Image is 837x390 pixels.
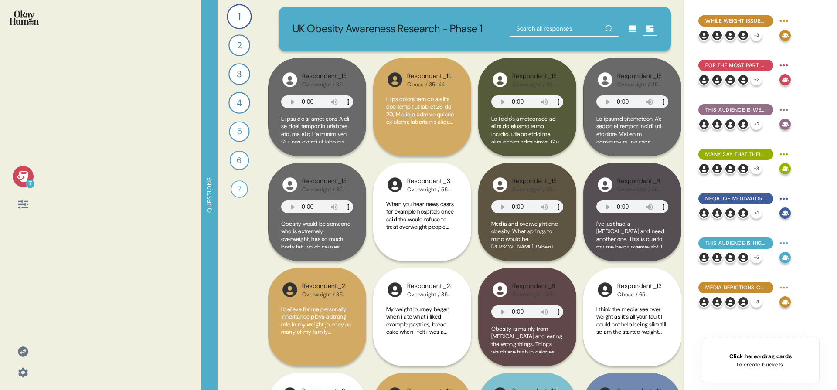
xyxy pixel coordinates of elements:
[711,207,723,219] img: l1ibTKarBSWXLOhlfT5LxFP+OttMJpPJZDKZTCbz9PgHEggSPYjZSwEAAAAASUVORK5CYII=
[705,150,766,158] span: Many say that their weight struggles have cost them social possibilities, with mobility issues al...
[302,176,346,186] div: Respondent_15
[512,176,556,186] div: Respondent_15
[705,284,766,292] span: Media depictions cruelly label these people as lazy and disgusting - but they also seem suspiciou...
[302,81,346,88] div: Overweight / 35-44
[228,63,250,85] div: 3
[725,30,736,41] img: l1ibTKarBSWXLOhlfT5LxFP+OttMJpPJZDKZTCbz9PgHEggSPYjZSwEAAAAASUVORK5CYII=
[512,186,556,193] div: Overweight / 35-44
[738,30,749,41] img: l1ibTKarBSWXLOhlfT5LxFP+OttMJpPJZDKZTCbz9PgHEggSPYjZSwEAAAAASUVORK5CYII=
[729,353,757,360] span: Click here
[231,180,248,198] div: 7
[705,195,766,203] span: Negative motivators to change were most common, but healthy connections with others can also spar...
[617,291,661,298] div: Obese / 65+
[512,81,556,88] div: Overweight / 35-44
[407,71,451,81] div: Respondent_19
[596,281,614,298] img: l1ibTKarBSWXLOhlfT5LxFP+OttMJpPJZDKZTCbz9PgHEggSPYjZSwEAAAAASUVORK5CYII=
[751,30,762,41] div: + 3
[302,291,346,298] div: Overweight / 35-44
[407,81,451,88] div: Obese / 35-44
[281,176,299,193] img: wHz4cEhdHTvXgAAAABJRU5ErkJggg==
[751,163,762,174] div: + 3
[302,71,346,81] div: Respondent_15
[386,71,404,88] img: l1ibTKarBSWXLOhlfT5LxFP+OttMJpPJZDKZTCbz9PgHEggSPYjZSwEAAAAASUVORK5CYII=
[491,71,509,88] img: wHz4cEhdHTvXgAAAABJRU5ErkJggg==
[698,30,710,41] img: l1ibTKarBSWXLOhlfT5LxFP+OttMJpPJZDKZTCbz9PgHEggSPYjZSwEAAAAASUVORK5CYII=
[751,296,762,308] div: + 3
[738,296,749,308] img: l1ibTKarBSWXLOhlfT5LxFP+OttMJpPJZDKZTCbz9PgHEggSPYjZSwEAAAAASUVORK5CYII=
[617,81,661,88] div: Overweight / 35-44
[738,252,749,263] img: l1ibTKarBSWXLOhlfT5LxFP+OttMJpPJZDKZTCbz9PgHEggSPYjZSwEAAAAASUVORK5CYII=
[617,71,661,81] div: Respondent_15
[228,34,250,56] div: 2
[512,291,556,298] div: Overweight / 55-64
[751,207,762,219] div: + 1
[407,281,451,291] div: Respondent_28
[386,176,404,193] img: l1ibTKarBSWXLOhlfT5LxFP+OttMJpPJZDKZTCbz9PgHEggSPYjZSwEAAAAASUVORK5CYII=
[705,17,766,25] span: While weight issues are often a lifelong problem, many say up-and-down cycles are common.
[281,71,299,88] img: wHz4cEhdHTvXgAAAABJRU5ErkJggg==
[407,186,451,193] div: Overweight / 55-64
[617,281,661,291] div: Respondent_13
[725,296,736,308] img: l1ibTKarBSWXLOhlfT5LxFP+OttMJpPJZDKZTCbz9PgHEggSPYjZSwEAAAAASUVORK5CYII=
[711,74,723,85] img: l1ibTKarBSWXLOhlfT5LxFP+OttMJpPJZDKZTCbz9PgHEggSPYjZSwEAAAAASUVORK5CYII=
[302,281,346,291] div: Respondent_25
[711,252,723,263] img: l1ibTKarBSWXLOhlfT5LxFP+OttMJpPJZDKZTCbz9PgHEggSPYjZSwEAAAAASUVORK5CYII=
[698,207,710,219] img: l1ibTKarBSWXLOhlfT5LxFP+OttMJpPJZDKZTCbz9PgHEggSPYjZSwEAAAAASUVORK5CYII=
[617,186,661,193] div: Overweight / 55-64
[762,353,792,360] span: drag cards
[281,281,299,298] img: l1ibTKarBSWXLOhlfT5LxFP+OttMJpPJZDKZTCbz9PgHEggSPYjZSwEAAAAASUVORK5CYII=
[698,163,710,174] img: l1ibTKarBSWXLOhlfT5LxFP+OttMJpPJZDKZTCbz9PgHEggSPYjZSwEAAAAASUVORK5CYII=
[711,30,723,41] img: l1ibTKarBSWXLOhlfT5LxFP+OttMJpPJZDKZTCbz9PgHEggSPYjZSwEAAAAASUVORK5CYII=
[293,21,483,37] p: UK Obesity Awareness Research - Phase 1
[510,21,619,37] input: Search all responses
[705,61,766,69] span: For the most part, they explain obesity in simplistic terms emphasizing personal responsibility: ...
[705,106,766,114] span: This audience is well aware of the physical health issues related to being overweight or obese.
[698,119,710,130] img: l1ibTKarBSWXLOhlfT5LxFP+OttMJpPJZDKZTCbz9PgHEggSPYjZSwEAAAAASUVORK5CYII=
[711,119,723,130] img: l1ibTKarBSWXLOhlfT5LxFP+OttMJpPJZDKZTCbz9PgHEggSPYjZSwEAAAAASUVORK5CYII=
[698,74,710,85] img: l1ibTKarBSWXLOhlfT5LxFP+OttMJpPJZDKZTCbz9PgHEggSPYjZSwEAAAAASUVORK5CYII=
[725,207,736,219] img: l1ibTKarBSWXLOhlfT5LxFP+OttMJpPJZDKZTCbz9PgHEggSPYjZSwEAAAAASUVORK5CYII=
[596,176,614,193] img: wHz4cEhdHTvXgAAAABJRU5ErkJggg==
[230,151,249,170] div: 6
[738,74,749,85] img: l1ibTKarBSWXLOhlfT5LxFP+OttMJpPJZDKZTCbz9PgHEggSPYjZSwEAAAAASUVORK5CYII=
[512,71,556,81] div: Respondent_15
[386,281,404,298] img: l1ibTKarBSWXLOhlfT5LxFP+OttMJpPJZDKZTCbz9PgHEggSPYjZSwEAAAAASUVORK5CYII=
[698,296,710,308] img: l1ibTKarBSWXLOhlfT5LxFP+OttMJpPJZDKZTCbz9PgHEggSPYjZSwEAAAAASUVORK5CYII=
[26,180,34,188] div: 7
[302,186,346,193] div: Overweight / 35-44
[407,176,451,186] div: Respondent_33
[10,10,39,25] img: okayhuman.3b1b6348.png
[729,352,792,369] div: or to create buckets.
[229,121,249,142] div: 5
[738,207,749,219] img: l1ibTKarBSWXLOhlfT5LxFP+OttMJpPJZDKZTCbz9PgHEggSPYjZSwEAAAAASUVORK5CYII=
[491,176,509,193] img: wHz4cEhdHTvXgAAAABJRU5ErkJggg==
[751,74,762,85] div: + 2
[228,92,250,114] div: 4
[751,119,762,130] div: + 2
[512,281,556,291] div: Respondent_8
[705,239,766,247] span: This audience is highly self-reliant, tending to prefer fitness programs & their own initiative t...
[711,296,723,308] img: l1ibTKarBSWXLOhlfT5LxFP+OttMJpPJZDKZTCbz9PgHEggSPYjZSwEAAAAASUVORK5CYII=
[698,252,710,263] img: l1ibTKarBSWXLOhlfT5LxFP+OttMJpPJZDKZTCbz9PgHEggSPYjZSwEAAAAASUVORK5CYII=
[725,74,736,85] img: l1ibTKarBSWXLOhlfT5LxFP+OttMJpPJZDKZTCbz9PgHEggSPYjZSwEAAAAASUVORK5CYII=
[738,163,749,174] img: l1ibTKarBSWXLOhlfT5LxFP+OttMJpPJZDKZTCbz9PgHEggSPYjZSwEAAAAASUVORK5CYII=
[407,291,451,298] div: Overweight / 35-44
[227,4,252,29] div: 1
[725,163,736,174] img: l1ibTKarBSWXLOhlfT5LxFP+OttMJpPJZDKZTCbz9PgHEggSPYjZSwEAAAAASUVORK5CYII=
[596,71,614,88] img: wHz4cEhdHTvXgAAAABJRU5ErkJggg==
[617,176,661,186] div: Respondent_8
[711,163,723,174] img: l1ibTKarBSWXLOhlfT5LxFP+OttMJpPJZDKZTCbz9PgHEggSPYjZSwEAAAAASUVORK5CYII=
[491,281,509,298] img: wHz4cEhdHTvXgAAAABJRU5ErkJggg==
[725,119,736,130] img: l1ibTKarBSWXLOhlfT5LxFP+OttMJpPJZDKZTCbz9PgHEggSPYjZSwEAAAAASUVORK5CYII=
[725,252,736,263] img: l1ibTKarBSWXLOhlfT5LxFP+OttMJpPJZDKZTCbz9PgHEggSPYjZSwEAAAAASUVORK5CYII=
[738,119,749,130] img: l1ibTKarBSWXLOhlfT5LxFP+OttMJpPJZDKZTCbz9PgHEggSPYjZSwEAAAAASUVORK5CYII=
[751,252,762,263] div: + 5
